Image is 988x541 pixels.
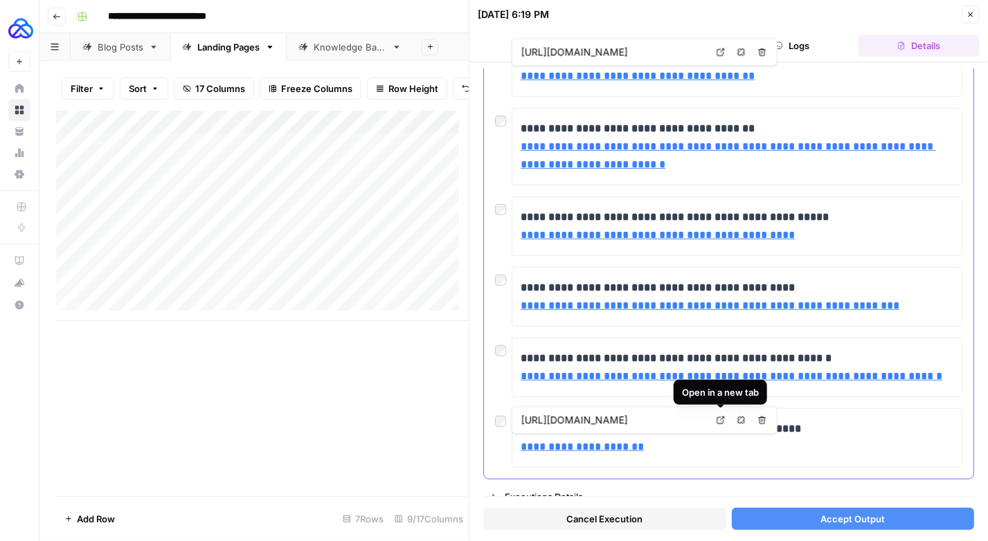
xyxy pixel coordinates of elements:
[120,77,168,100] button: Sort
[604,35,726,57] button: Inputs
[566,512,643,526] span: Cancel Execution
[314,40,386,54] div: Knowledge Base
[484,486,973,508] button: Executions Details
[170,33,287,61] a: Landing Pages
[478,35,599,57] button: Output
[8,272,30,294] button: What's new?
[71,33,170,61] a: Blog Posts
[129,82,147,95] span: Sort
[62,77,114,100] button: Filter
[505,490,965,504] div: Executions Details
[197,40,260,54] div: Landing Pages
[8,294,30,316] button: Help + Support
[367,77,447,100] button: Row Height
[8,11,30,46] button: Workspace: AUQ
[8,77,30,100] a: Home
[389,508,469,530] div: 9/17 Columns
[9,273,30,293] div: What's new?
[732,35,853,57] button: Logs
[195,82,245,95] span: 17 Columns
[483,508,726,530] button: Cancel Execution
[337,508,389,530] div: 7 Rows
[287,33,413,61] a: Knowledge Base
[77,512,115,526] span: Add Row
[8,16,33,41] img: AUQ Logo
[820,512,885,526] span: Accept Output
[8,99,30,121] a: Browse
[260,77,361,100] button: Freeze Columns
[98,40,143,54] div: Blog Posts
[732,508,975,530] button: Accept Output
[8,142,30,164] a: Usage
[859,35,980,57] button: Details
[281,82,352,95] span: Freeze Columns
[174,77,254,100] button: 17 Columns
[8,120,30,143] a: Your Data
[478,8,549,21] div: [DATE] 6:19 PM
[8,163,30,185] a: Settings
[388,82,438,95] span: Row Height
[71,82,93,95] span: Filter
[8,250,30,272] a: AirOps Academy
[56,508,123,530] button: Add Row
